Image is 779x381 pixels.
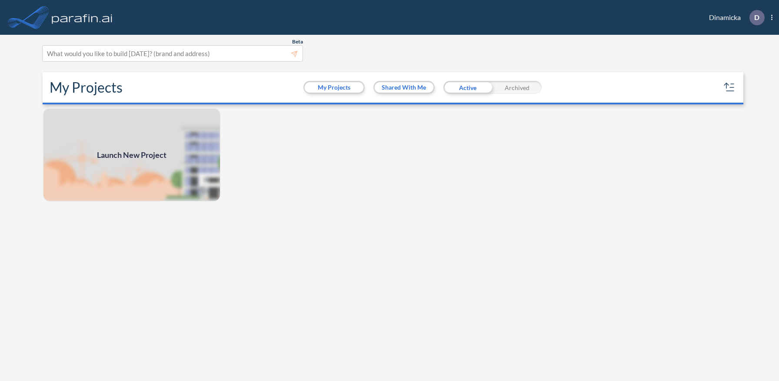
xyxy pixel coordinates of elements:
div: Archived [493,81,542,94]
div: Active [443,81,493,94]
span: Launch New Project [97,149,166,161]
img: logo [50,9,114,26]
div: Dinamicka [696,10,772,25]
button: My Projects [305,82,363,93]
button: Shared With Me [375,82,433,93]
button: sort [722,80,736,94]
p: D [754,13,759,21]
img: add [43,108,221,202]
h2: My Projects [50,79,123,96]
span: Beta [292,38,303,45]
a: Launch New Project [43,108,221,202]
